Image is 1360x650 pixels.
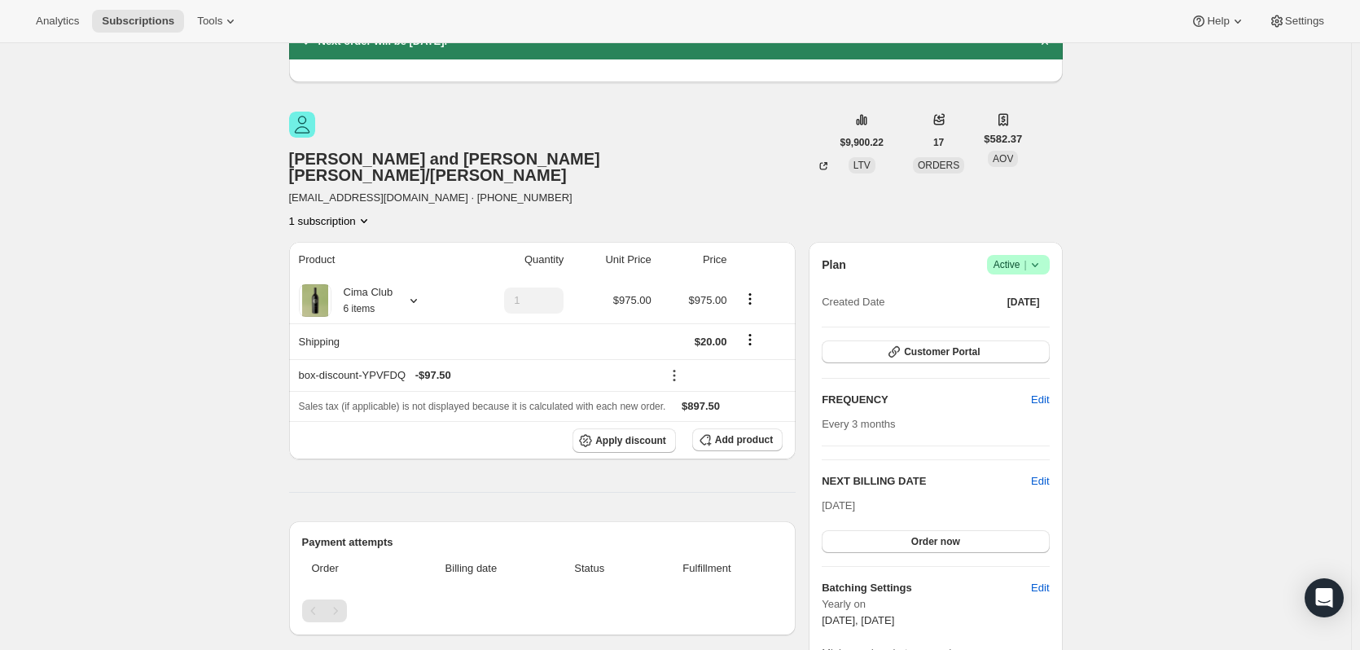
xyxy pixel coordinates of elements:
button: Subscriptions [92,10,184,33]
button: Analytics [26,10,89,33]
button: Product actions [289,213,372,229]
span: Fulfillment [641,560,773,577]
span: AOV [993,153,1013,165]
span: Myron and Sue Shen/watkins [289,112,315,138]
button: Settings [1259,10,1334,33]
button: Add product [692,428,783,451]
span: Subscriptions [102,15,174,28]
span: Apply discount [595,434,666,447]
span: Status [548,560,631,577]
button: Order now [822,530,1049,553]
span: Add product [715,433,773,446]
span: LTV [853,160,871,171]
span: Billing date [404,560,538,577]
div: Open Intercom Messenger [1305,578,1344,617]
button: Edit [1021,387,1059,413]
nav: Pagination [302,599,783,622]
span: $9,900.22 [840,136,884,149]
span: Settings [1285,15,1324,28]
h2: Payment attempts [302,534,783,551]
span: Active [994,257,1043,273]
button: Shipping actions [737,331,763,349]
button: [DATE] [998,291,1050,314]
div: Cima Club [331,284,393,317]
button: Edit [1031,473,1049,490]
div: [PERSON_NAME] and [PERSON_NAME] [PERSON_NAME]/[PERSON_NAME] [289,151,831,183]
button: Edit [1021,575,1059,601]
span: $897.50 [682,400,720,412]
th: Price [656,242,732,278]
button: Apply discount [573,428,676,453]
button: 17 [923,131,954,154]
div: box-discount-YPVFDQ [299,367,651,384]
span: - $97.50 [415,367,451,384]
span: $975.00 [613,294,651,306]
span: [EMAIL_ADDRESS][DOMAIN_NAME] · [PHONE_NUMBER] [289,190,831,206]
span: $582.37 [984,131,1022,147]
span: [DATE], [DATE] [822,614,894,626]
th: Quantity [460,242,569,278]
span: $975.00 [689,294,727,306]
h2: NEXT BILLING DATE [822,473,1031,490]
th: Shipping [289,323,460,359]
h2: FREQUENCY [822,392,1031,408]
span: | [1024,258,1026,271]
span: Analytics [36,15,79,28]
span: [DATE] [1007,296,1040,309]
button: $9,900.22 [831,131,893,154]
h2: Plan [822,257,846,273]
span: Yearly on [822,596,1049,613]
span: Order now [911,535,960,548]
span: Customer Portal [904,345,980,358]
span: Tools [197,15,222,28]
span: Every 3 months [822,418,895,430]
th: Product [289,242,460,278]
button: Tools [187,10,248,33]
span: Edit [1031,392,1049,408]
span: ORDERS [918,160,959,171]
span: Created Date [822,294,884,310]
th: Unit Price [568,242,656,278]
span: $20.00 [695,336,727,348]
th: Order [302,551,400,586]
span: [DATE] [822,499,855,512]
button: Customer Portal [822,340,1049,363]
h6: Batching Settings [822,580,1031,596]
span: Sales tax (if applicable) is not displayed because it is calculated with each new order. [299,401,666,412]
small: 6 items [344,303,375,314]
span: Edit [1031,580,1049,596]
span: 17 [933,136,944,149]
button: Help [1181,10,1255,33]
button: Product actions [737,290,763,308]
span: Help [1207,15,1229,28]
